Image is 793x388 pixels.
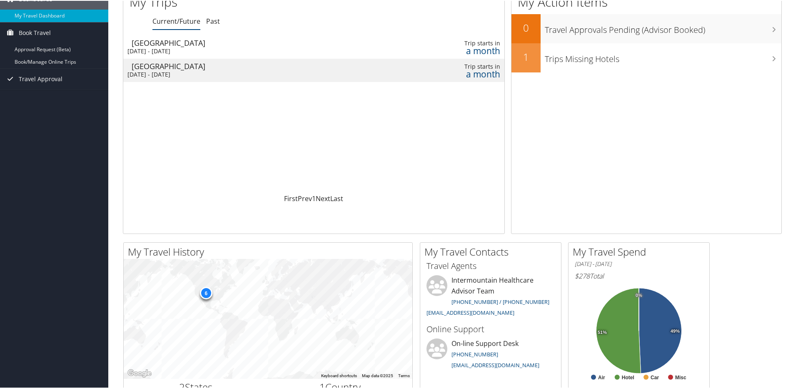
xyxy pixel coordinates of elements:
[545,19,781,35] h3: Travel Approvals Pending (Advisor Booked)
[598,374,605,380] text: Air
[422,338,559,372] li: On-line Support Desk
[298,193,312,202] a: Prev
[412,62,500,70] div: Trip starts in
[128,244,412,258] h2: My Travel History
[127,70,359,77] div: [DATE] - [DATE]
[19,68,62,89] span: Travel Approval
[675,374,686,380] text: Misc
[206,16,220,25] a: Past
[412,39,500,46] div: Trip starts in
[451,361,539,368] a: [EMAIL_ADDRESS][DOMAIN_NAME]
[451,350,498,357] a: [PHONE_NUMBER]
[451,297,549,305] a: [PHONE_NUMBER] / [PHONE_NUMBER]
[575,271,590,280] span: $278
[19,22,51,42] span: Book Travel
[636,292,642,297] tspan: 0%
[426,259,555,271] h3: Travel Agents
[126,367,153,378] a: Open this area in Google Maps (opens a new window)
[651,374,659,380] text: Car
[545,48,781,64] h3: Trips Missing Hotels
[316,193,330,202] a: Next
[132,62,363,69] div: [GEOGRAPHIC_DATA]
[426,323,555,334] h3: Online Support
[511,49,541,63] h2: 1
[284,193,298,202] a: First
[126,367,153,378] img: Google
[321,372,357,378] button: Keyboard shortcuts
[330,193,343,202] a: Last
[598,329,607,334] tspan: 51%
[573,244,709,258] h2: My Travel Spend
[127,47,359,54] div: [DATE] - [DATE]
[424,244,561,258] h2: My Travel Contacts
[671,328,680,333] tspan: 49%
[511,13,781,42] a: 0Travel Approvals Pending (Advisor Booked)
[575,259,703,267] h6: [DATE] - [DATE]
[398,373,410,377] a: Terms (opens in new tab)
[199,286,212,298] div: 6
[511,20,541,34] h2: 0
[312,193,316,202] a: 1
[422,274,559,319] li: Intermountain Healthcare Advisor Team
[412,70,500,77] div: a month
[575,271,703,280] h6: Total
[132,38,363,46] div: [GEOGRAPHIC_DATA]
[426,308,514,316] a: [EMAIL_ADDRESS][DOMAIN_NAME]
[511,42,781,72] a: 1Trips Missing Hotels
[412,46,500,54] div: a month
[362,373,393,377] span: Map data ©2025
[622,374,634,380] text: Hotel
[152,16,200,25] a: Current/Future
